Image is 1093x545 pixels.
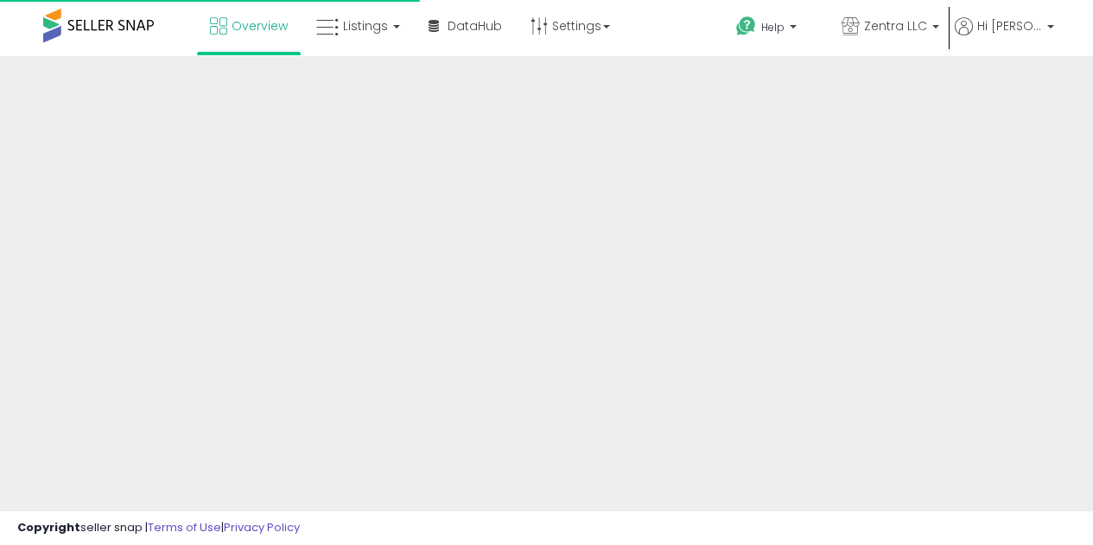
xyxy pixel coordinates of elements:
[17,519,80,535] strong: Copyright
[448,17,502,35] span: DataHub
[722,3,826,56] a: Help
[148,519,221,535] a: Terms of Use
[977,17,1042,35] span: Hi [PERSON_NAME]
[343,17,388,35] span: Listings
[224,519,300,535] a: Privacy Policy
[761,20,785,35] span: Help
[735,16,757,37] i: Get Help
[864,17,927,35] span: Zentra LLC
[232,17,288,35] span: Overview
[17,520,300,536] div: seller snap | |
[955,17,1054,56] a: Hi [PERSON_NAME]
